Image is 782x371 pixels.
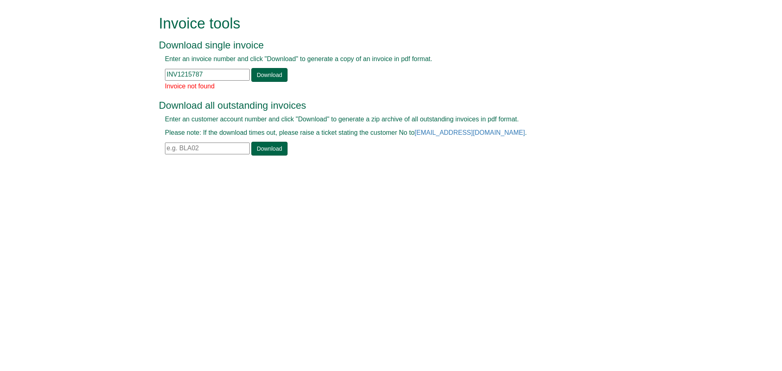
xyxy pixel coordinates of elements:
input: e.g. INV1234 [165,69,250,81]
h3: Download all outstanding invoices [159,100,605,111]
p: Please note: If the download times out, please raise a ticket stating the customer No to . [165,128,599,138]
a: [EMAIL_ADDRESS][DOMAIN_NAME] [415,129,525,136]
input: e.g. BLA02 [165,143,250,154]
h3: Download single invoice [159,40,605,50]
h1: Invoice tools [159,15,605,32]
a: Download [251,142,287,156]
span: Invoice not found [165,83,215,90]
a: Download [251,68,287,82]
p: Enter an invoice number and click "Download" to generate a copy of an invoice in pdf format. [165,55,599,64]
p: Enter an customer account number and click "Download" to generate a zip archive of all outstandin... [165,115,599,124]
